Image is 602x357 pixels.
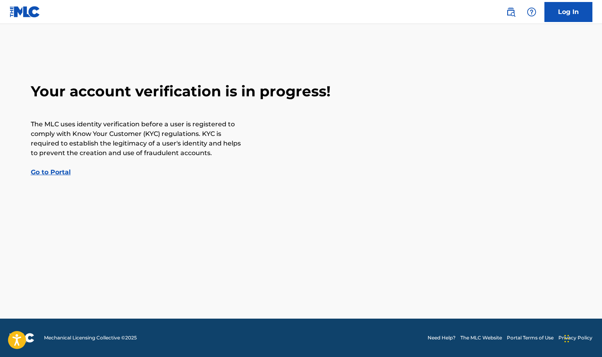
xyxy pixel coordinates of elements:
div: Drag [564,327,569,351]
a: Log In [544,2,592,22]
div: Help [524,4,540,20]
iframe: Chat Widget [562,319,602,357]
a: The MLC Website [460,334,502,341]
img: help [527,7,536,17]
p: The MLC uses identity verification before a user is registered to comply with Know Your Customer ... [31,120,243,158]
img: search [506,7,516,17]
a: Go to Portal [31,168,71,176]
span: Mechanical Licensing Collective © 2025 [44,334,137,341]
h2: Your account verification is in progress! [31,82,572,100]
a: Privacy Policy [558,334,592,341]
a: Portal Terms of Use [507,334,554,341]
a: Public Search [503,4,519,20]
a: Need Help? [428,334,456,341]
img: logo [10,333,34,343]
img: MLC Logo [10,6,40,18]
